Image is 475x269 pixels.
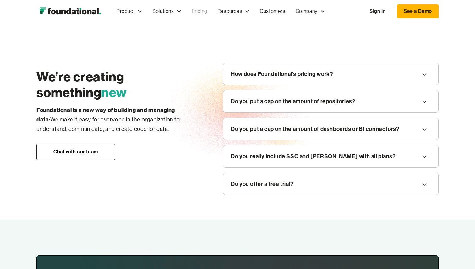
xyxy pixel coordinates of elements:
div: Do you put a cap on the amount of dashboards or BI connectors? [231,124,399,134]
div: Do you offer a free trial? [231,179,294,189]
iframe: Chat Widget [362,196,475,269]
div: How does Foundational’s pricing work? [231,69,333,79]
div: Resources [212,1,255,22]
a: Customers [255,1,290,22]
a: Pricing [187,1,212,22]
span: new [101,84,127,100]
a: See a Demo [397,4,439,18]
img: Foundational Logo [36,5,104,18]
div: Product [112,1,147,22]
h2: We’re creating something [36,69,198,100]
div: Company [291,1,330,22]
div: Solutions [152,7,174,15]
strong: Foundational is a new way of building and managing data: [36,106,175,123]
div: Do you put a cap on the amount of repositories? [231,97,355,106]
a: Chat with our team [36,144,115,160]
div: Solutions [147,1,186,22]
div: Company [296,7,318,15]
div: Product [117,7,135,15]
div: Resources [217,7,242,15]
p: We make it easy for everyone in the organization to understand, communicate, and create code for ... [36,105,198,134]
a: home [36,5,104,18]
a: Sign In [363,5,392,18]
div: Do you really include SSO and [PERSON_NAME] with all plans? [231,152,396,161]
